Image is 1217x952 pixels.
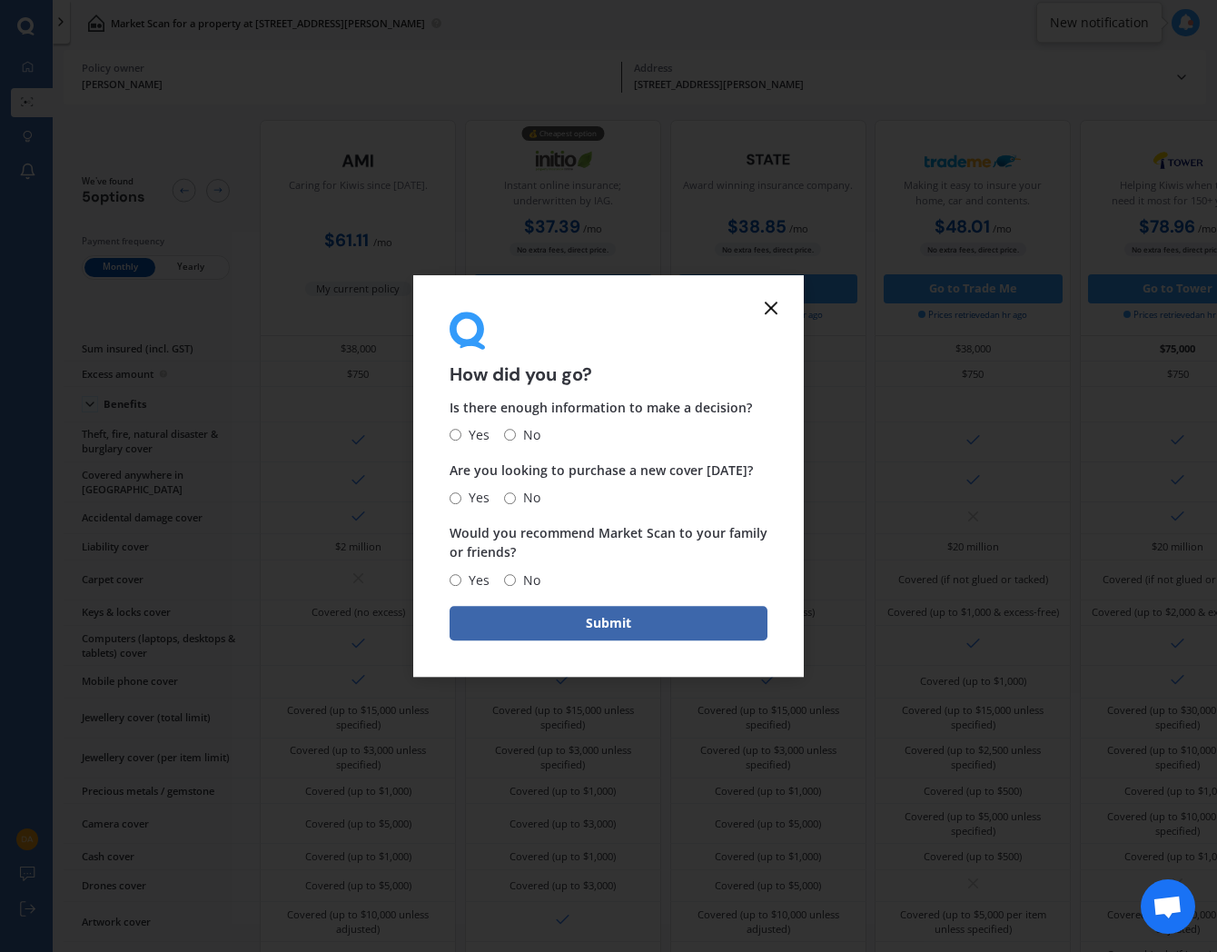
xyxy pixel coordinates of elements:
[450,461,753,479] span: Are you looking to purchase a new cover [DATE]?
[516,487,540,509] span: No
[516,424,540,446] span: No
[450,312,767,383] div: How did you go?
[504,492,516,504] input: No
[450,606,767,640] button: Submit
[461,424,490,446] span: Yes
[450,399,752,416] span: Is there enough information to make a decision?
[504,574,516,586] input: No
[516,570,540,591] span: No
[450,430,461,441] input: Yes
[450,574,461,586] input: Yes
[450,492,461,504] input: Yes
[450,525,767,561] span: Would you recommend Market Scan to your family or friends?
[461,570,490,591] span: Yes
[1141,879,1195,934] a: Open chat
[461,487,490,509] span: Yes
[504,430,516,441] input: No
